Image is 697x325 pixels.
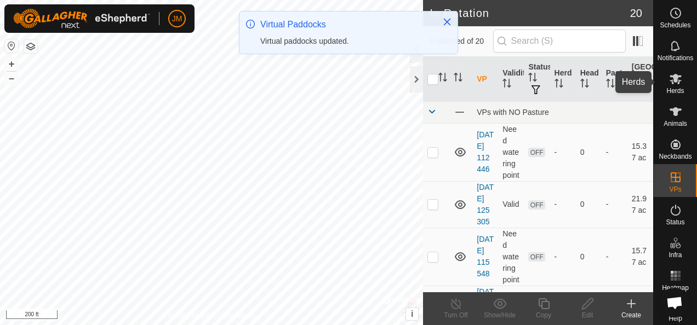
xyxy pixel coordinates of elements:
[477,130,494,173] a: [DATE] 112446
[528,252,545,262] span: OFF
[522,310,565,320] div: Copy
[565,310,609,320] div: Edit
[478,310,522,320] div: Show/Hide
[411,309,413,318] span: i
[24,40,37,53] button: Map Layers
[669,315,682,322] span: Help
[498,228,524,286] td: Need watering point
[439,14,455,30] button: Close
[658,55,693,61] span: Notifications
[493,30,626,53] input: Search (S)
[528,74,537,83] p-sorticon: Activate to sort
[5,72,18,85] button: –
[430,7,630,20] h2: In Rotation
[627,181,653,228] td: 21.97 ac
[260,36,431,47] div: Virtual paddocks updated.
[576,228,602,286] td: 0
[602,181,627,228] td: -
[472,57,498,102] th: VP
[13,9,150,28] img: Gallagher Logo
[528,200,545,210] span: OFF
[627,123,653,181] td: 15.37 ac
[524,57,550,102] th: Status
[454,74,462,83] p-sorticon: Activate to sort
[669,186,681,193] span: VPs
[669,252,682,258] span: Infra
[632,86,641,95] p-sorticon: Activate to sort
[260,18,431,31] div: Virtual Paddocks
[627,57,653,102] th: [GEOGRAPHIC_DATA] Area
[576,123,602,181] td: 0
[602,123,627,181] td: -
[222,311,255,321] a: Contact Us
[498,57,524,102] th: Validity
[168,311,209,321] a: Privacy Policy
[172,13,182,25] span: JM
[662,285,689,291] span: Heatmap
[602,57,627,102] th: Pasture
[406,308,418,320] button: i
[477,108,649,117] div: VPs with NO Pasture
[498,123,524,181] td: Need watering point
[555,251,572,263] div: -
[664,120,687,127] span: Animals
[430,36,493,47] span: 0 selected of 20
[576,181,602,228] td: 0
[498,181,524,228] td: Valid
[477,183,494,226] a: [DATE] 125305
[555,199,572,210] div: -
[602,228,627,286] td: -
[5,39,18,53] button: Reset Map
[477,235,494,278] a: [DATE] 115548
[666,88,684,94] span: Herds
[576,57,602,102] th: Head
[609,310,653,320] div: Create
[550,57,576,102] th: Herd
[434,310,478,320] div: Turn Off
[555,80,563,89] p-sorticon: Activate to sort
[528,148,545,157] span: OFF
[580,80,589,89] p-sorticon: Activate to sort
[555,147,572,158] div: -
[5,57,18,71] button: +
[666,219,684,225] span: Status
[627,228,653,286] td: 15.77 ac
[660,288,689,317] div: Open chat
[660,22,690,28] span: Schedules
[659,153,692,160] span: Neckbands
[502,80,511,89] p-sorticon: Activate to sort
[606,80,615,89] p-sorticon: Activate to sort
[438,74,447,83] p-sorticon: Activate to sort
[630,5,642,21] span: 20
